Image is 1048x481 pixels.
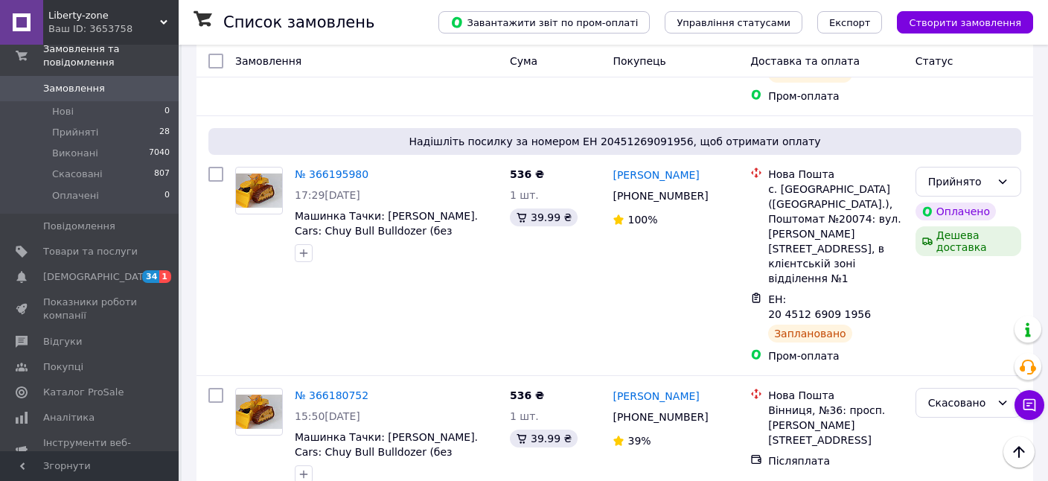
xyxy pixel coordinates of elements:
span: Повідомлення [43,220,115,233]
span: [DEMOGRAPHIC_DATA] [43,270,153,284]
span: Cума [510,55,537,67]
span: Статус [916,55,953,67]
span: Аналітика [43,411,95,424]
span: 0 [164,189,170,203]
span: 15:50[DATE] [295,410,360,422]
a: [PERSON_NAME] [613,389,699,404]
span: 7040 [149,147,170,160]
span: 28 [159,126,170,139]
a: Фото товару [235,388,283,436]
a: Машинка Тачки: [PERSON_NAME]. Cars: Chuy Bull Bulldozer (без коробки) уцінка скол [295,210,478,252]
div: Пром-оплата [768,89,904,103]
span: Замовлення [43,82,105,95]
a: Створити замовлення [882,16,1033,28]
div: Ваш ID: 3653758 [48,22,179,36]
span: 807 [154,168,170,181]
span: Товари та послуги [43,245,138,258]
button: Чат з покупцем [1015,390,1044,420]
button: Управління статусами [665,11,802,34]
span: Прийняті [52,126,98,139]
div: Дешева доставка [916,226,1021,256]
div: Заплановано [768,325,852,343]
span: Покупці [43,360,83,374]
span: 34 [142,270,159,283]
div: Скасовано [928,395,991,411]
span: 1 шт. [510,410,539,422]
h1: Список замовлень [223,13,374,31]
span: 1 шт. [510,189,539,201]
span: 0 [164,105,170,118]
a: Фото товару [235,167,283,214]
span: Замовлення [235,55,301,67]
span: [PHONE_NUMBER] [613,190,708,202]
span: 100% [627,214,657,226]
span: Управління статусами [677,17,790,28]
span: Покупець [613,55,665,67]
span: Доставка та оплата [750,55,860,67]
div: с. [GEOGRAPHIC_DATA] ([GEOGRAPHIC_DATA].), Поштомат №20074: вул. [PERSON_NAME][STREET_ADDRESS], в... [768,182,904,286]
button: Наверх [1003,436,1035,468]
a: № 366180752 [295,389,368,401]
a: № 366195980 [295,168,368,180]
div: Прийнято [928,173,991,190]
span: Експорт [829,17,871,28]
a: Машинка Тачки: [PERSON_NAME]. Cars: Chuy Bull Bulldozer (без коробки) уцінка скол [295,431,478,473]
div: 39.99 ₴ [510,430,578,447]
span: Надішліть посилку за номером ЕН 20451269091956, щоб отримати оплату [214,134,1015,149]
img: Фото товару [236,395,282,429]
span: ЕН: 20 4512 6909 1956 [768,293,871,320]
button: Створити замовлення [897,11,1033,34]
span: Завантажити звіт по пром-оплаті [450,16,638,29]
div: Вінниця, №36: просп. [PERSON_NAME][STREET_ADDRESS] [768,403,904,447]
span: Створити замовлення [909,17,1021,28]
span: 1 [159,270,171,283]
span: Оплачені [52,189,99,203]
span: [PHONE_NUMBER] [613,411,708,423]
span: 536 ₴ [510,168,544,180]
button: Експорт [817,11,883,34]
span: Інструменти веб-майстра та SEO [43,436,138,463]
span: 17:29[DATE] [295,189,360,201]
span: Скасовані [52,168,103,181]
div: Післяплата [768,453,904,468]
span: Замовлення та повідомлення [43,42,179,69]
span: Каталог ProSale [43,386,124,399]
span: Відгуки [43,335,82,348]
div: Оплачено [916,203,996,220]
span: Показники роботи компанії [43,296,138,322]
span: Виконані [52,147,98,160]
span: Liberty-zone [48,9,160,22]
img: Фото товару [236,173,282,208]
div: Нова Пошта [768,388,904,403]
button: Завантажити звіт по пром-оплаті [438,11,650,34]
a: [PERSON_NAME] [613,168,699,182]
div: Нова Пошта [768,167,904,182]
div: Пром-оплата [768,348,904,363]
span: Нові [52,105,74,118]
span: 536 ₴ [510,389,544,401]
span: 39% [627,435,651,447]
div: 39.99 ₴ [510,208,578,226]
